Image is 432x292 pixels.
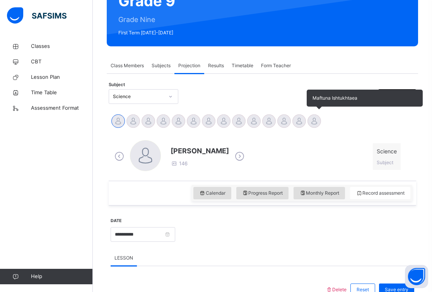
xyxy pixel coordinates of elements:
label: Date [111,218,122,224]
span: Help [31,273,92,280]
span: Class Members [111,62,144,69]
span: Calendar [199,190,225,197]
span: Lesson Plan [31,73,93,81]
img: safsims [7,7,67,24]
span: Science [377,147,397,155]
span: Assessment Format [31,104,93,112]
div: Science [113,93,164,100]
span: LESSON [114,255,133,261]
span: Monthly Report [299,190,339,197]
span: Classes [31,42,93,50]
span: [PERSON_NAME] [171,146,229,156]
span: Record assessment [356,190,405,197]
span: Results [208,62,224,69]
span: First Term [DATE]-[DATE] [118,29,175,36]
span: Progress Report [242,190,283,197]
span: Time Table [31,89,93,97]
span: Subject [377,160,393,165]
span: Timetable [232,62,253,69]
span: 146 [171,160,188,166]
span: CBT [31,58,93,66]
button: Open asap [405,265,428,288]
span: Subject [109,81,125,88]
span: Subjects [152,62,171,69]
span: Form Teacher [261,62,291,69]
span: Maftuna Ishtukhtaea [312,95,357,101]
span: Projection [178,62,200,69]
